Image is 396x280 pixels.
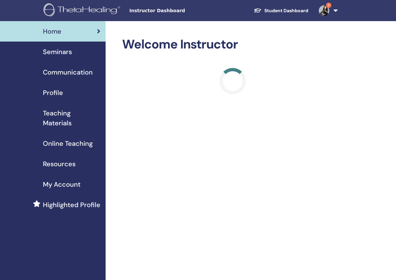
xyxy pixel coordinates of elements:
span: Teaching Materials [43,108,100,128]
span: Profile [43,88,63,98]
span: Seminars [43,47,72,57]
span: My Account [43,179,81,189]
span: Instructor Dashboard [129,7,228,14]
span: 1 [326,3,331,8]
span: Communication [43,67,93,77]
span: Resources [43,159,76,169]
span: Highlighted Profile [43,200,100,210]
span: Home [43,26,61,36]
img: logo.png [44,3,122,18]
a: Student Dashboard [248,5,313,17]
img: graduation-cap-white.svg [254,8,262,13]
span: Online Teaching [43,139,93,148]
img: default.jpg [319,5,329,16]
h2: Welcome Instructor [122,37,343,52]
